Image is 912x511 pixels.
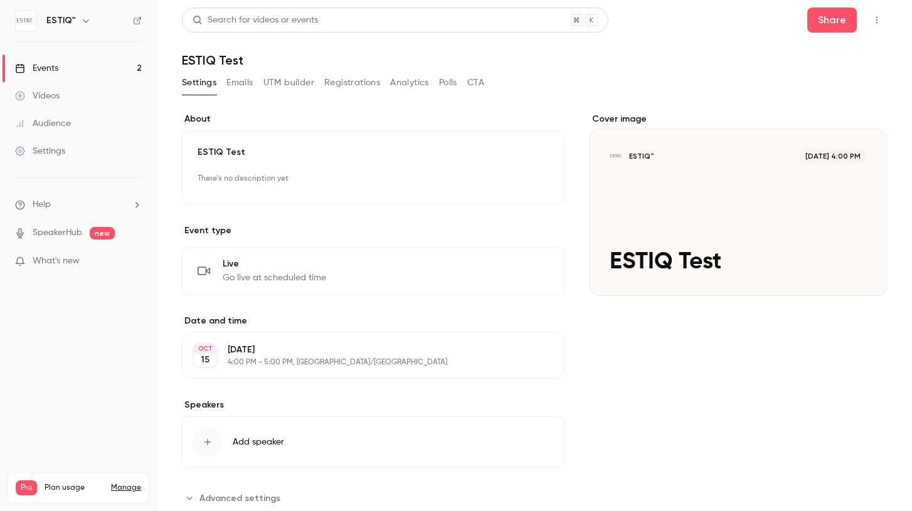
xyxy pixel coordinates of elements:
span: new [90,227,115,240]
button: Emails [226,73,253,93]
label: Date and time [182,315,565,327]
button: Analytics [390,73,429,93]
button: Add speaker [182,416,565,468]
p: [DATE] [228,344,498,356]
section: Advanced settings [182,488,565,508]
button: CTA [467,73,484,93]
span: Advanced settings [199,492,280,505]
a: Manage [111,483,141,493]
p: 4:00 PM - 5:00 PM, [GEOGRAPHIC_DATA]/[GEOGRAPHIC_DATA] [228,357,498,367]
span: Plan usage [45,483,103,493]
div: Videos [15,90,60,102]
p: Event type [182,224,565,237]
p: There's no description yet [198,169,549,189]
span: Live [223,258,326,270]
p: 15 [201,354,209,366]
h1: ESTIQ Test [182,53,887,68]
img: ESTIQ™ [16,11,36,31]
div: Settings [15,145,65,157]
label: Cover image [590,113,887,125]
span: Add speaker [233,436,284,448]
iframe: Noticeable Trigger [127,256,142,267]
button: UTM builder [263,73,314,93]
span: Go live at scheduled time [223,271,326,284]
button: Registrations [324,73,380,93]
span: Pro [16,480,37,495]
a: SpeakerHub [33,226,82,240]
div: OCT [194,344,216,353]
div: Search for videos or events [193,14,318,27]
div: Audience [15,117,71,130]
span: What's new [33,255,80,268]
button: Settings [182,73,216,93]
label: Speakers [182,399,565,411]
section: Cover image [590,113,887,296]
button: Polls [439,73,457,93]
li: help-dropdown-opener [15,198,142,211]
button: Share [807,8,857,33]
p: ESTIQ Test [198,146,549,159]
button: Advanced settings [182,488,288,508]
label: About [182,113,565,125]
span: Help [33,198,51,211]
h6: ESTIQ™ [46,14,76,27]
div: Events [15,62,58,75]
